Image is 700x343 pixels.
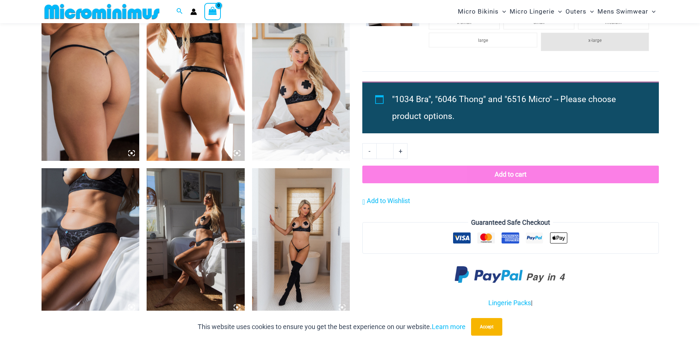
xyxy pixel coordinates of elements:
a: OutersMenu ToggleMenu Toggle [564,2,596,21]
span: Micro Bikinis [458,2,499,21]
span: Menu Toggle [586,2,594,21]
span: "1034 Bra", "6046 Thong" and "6516 Micro" [392,94,552,104]
a: Mens SwimwearMenu ToggleMenu Toggle [596,2,657,21]
img: Nights Fall Silver Leopard 1036 Bra 6516 Micro [252,168,350,315]
a: Add to Wishlist [362,195,410,206]
span: Micro Lingerie [510,2,554,21]
img: MM SHOP LOGO FLAT [42,3,162,20]
a: Lingerie Packs [488,299,531,307]
nav: Site Navigation [455,1,659,22]
p: | [362,297,658,308]
legend: Guaranteed Safe Checkout [468,217,553,228]
img: Nights Fall Silver Leopard 1036 Bra 6046 Thong [147,14,245,161]
a: Learn more [432,323,466,331]
img: Nights Fall Silver Leopard 1036 Bra 6046 Thong [42,168,140,315]
span: Add to Wishlist [367,197,410,205]
li: → [392,91,642,125]
img: Nights Fall Silver Leopard 1036 Bra 6046 Thong [252,14,350,161]
p: This website uses cookies to ensure you get the best experience on our website. [198,321,466,332]
li: large [429,33,537,47]
a: Micro LingerieMenu ToggleMenu Toggle [508,2,564,21]
a: Account icon link [190,8,197,15]
a: View Shopping Cart, empty [204,3,221,20]
a: Micro BikinisMenu ToggleMenu Toggle [456,2,508,21]
span: Menu Toggle [648,2,656,21]
img: Nights Fall Silver Leopard 1036 Bra 6046 Thong [147,168,245,315]
img: Nights Fall Silver Leopard 6516 Micro [42,14,140,161]
a: Search icon link [176,7,183,16]
li: x-large [541,33,649,51]
a: + [394,143,408,159]
button: Accept [471,318,502,336]
a: - [362,143,376,159]
span: large [478,38,488,43]
span: Mens Swimwear [597,2,648,21]
span: Menu Toggle [499,2,506,21]
span: Menu Toggle [554,2,562,21]
input: Product quantity [376,143,394,159]
button: Add to cart [362,166,658,183]
span: x-large [588,38,602,43]
span: Outers [566,2,586,21]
